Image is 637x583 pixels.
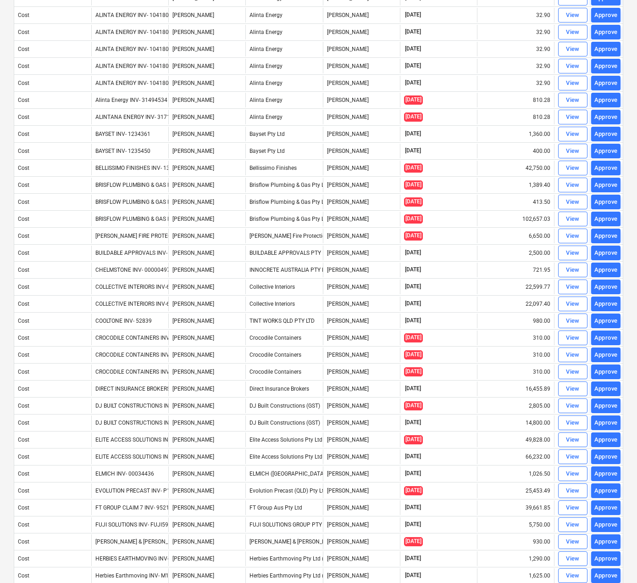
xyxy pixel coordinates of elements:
[591,398,620,413] button: Approve
[323,568,400,583] div: [PERSON_NAME]
[323,297,400,311] div: [PERSON_NAME]
[477,127,554,141] div: 1,360.00
[558,229,587,243] button: View
[594,10,618,21] div: Approve
[323,381,400,396] div: [PERSON_NAME]
[558,161,587,175] button: View
[245,483,322,498] div: Evolution Precast (QLD) Pty Ltd
[594,129,618,140] div: Approve
[594,486,618,496] div: Approve
[566,469,580,479] div: View
[594,401,618,411] div: Approve
[245,348,322,362] div: Crocodile Containers
[477,110,554,124] div: 810.28
[594,452,618,462] div: Approve
[95,267,170,273] div: CHELMSTONE INV- 00000497
[566,401,580,411] div: View
[594,350,618,360] div: Approve
[245,466,322,481] div: ELMICH ([GEOGRAPHIC_DATA]) PTY LIMITED
[591,297,620,311] button: Approve
[477,246,554,260] div: 2,500.00
[558,415,587,430] button: View
[566,78,580,89] div: View
[323,483,400,498] div: [PERSON_NAME]
[566,265,580,275] div: View
[172,148,214,154] span: Della Rosa
[591,59,620,73] button: Approve
[18,250,29,256] div: Cost
[594,180,618,191] div: Approve
[558,263,587,277] button: View
[18,267,29,273] div: Cost
[245,59,322,73] div: Alinta Energy
[558,331,587,345] button: View
[245,449,322,464] div: Elite Access Solutions Pty Ltd (GST)
[591,466,620,481] button: Approve
[477,263,554,277] div: 721.95
[594,435,618,445] div: Approve
[323,144,400,158] div: [PERSON_NAME]
[558,483,587,498] button: View
[594,520,618,530] div: Approve
[591,25,620,39] button: Approve
[558,568,587,583] button: View
[477,483,554,498] div: 25,453.49
[95,182,191,188] div: BRISFLOW PLUMBING & GAS INV-1310
[323,246,400,260] div: [PERSON_NAME]
[404,112,423,121] span: [DATE]
[558,398,587,413] button: View
[245,161,322,175] div: Bellissimo Finishes
[477,551,554,566] div: 1,290.00
[558,297,587,311] button: View
[591,93,620,107] button: Approve
[594,418,618,428] div: Approve
[594,282,618,292] div: Approve
[477,314,554,328] div: 980.00
[566,95,580,106] div: View
[594,197,618,207] div: Approve
[566,61,580,72] div: View
[558,280,587,294] button: View
[566,452,580,462] div: View
[323,263,400,277] div: [PERSON_NAME]
[323,229,400,243] div: [PERSON_NAME]
[594,469,618,479] div: Approve
[558,364,587,379] button: View
[172,131,214,137] span: Della Rosa
[566,384,580,394] div: View
[172,114,214,120] span: Della Rosa
[172,182,214,188] span: Della Rosa
[477,517,554,532] div: 5,750.00
[566,367,580,377] div: View
[558,551,587,566] button: View
[245,127,322,141] div: Bayset Pty Ltd
[591,381,620,396] button: Approve
[95,250,195,256] div: BUILDABLE APPROVALS INV- INV-19886
[558,432,587,447] button: View
[245,212,322,226] div: Brisflow Plumbing & Gas Pty Ltd (GST)
[18,46,29,52] div: Cost
[95,80,178,86] div: ALINTA ENERGY INV- 104180228
[404,283,422,291] span: [DATE]
[95,233,209,239] div: [PERSON_NAME] FIRE PROTECTION INV-5677
[477,280,554,294] div: 22,599.77
[18,199,29,205] div: Cost
[95,165,176,171] div: BELLISSIMO FINISHES INV- 1397
[323,551,400,566] div: [PERSON_NAME]
[172,233,214,239] span: Della Rosa
[18,131,29,137] div: Cost
[477,398,554,413] div: 2,805.00
[245,280,322,294] div: Collective Interiors
[566,520,580,530] div: View
[323,331,400,345] div: [PERSON_NAME]
[95,199,191,205] div: BRISFLOW PLUMBING & GAS INV-1386
[591,246,620,260] button: Approve
[477,500,554,515] div: 39,661.85
[18,216,29,222] div: Cost
[18,114,29,120] div: Cost
[558,449,587,464] button: View
[245,314,322,328] div: TINT WORKS QLD PTY LTD
[594,78,618,89] div: Approve
[172,29,214,35] span: Della Rosa
[591,76,620,90] button: Approve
